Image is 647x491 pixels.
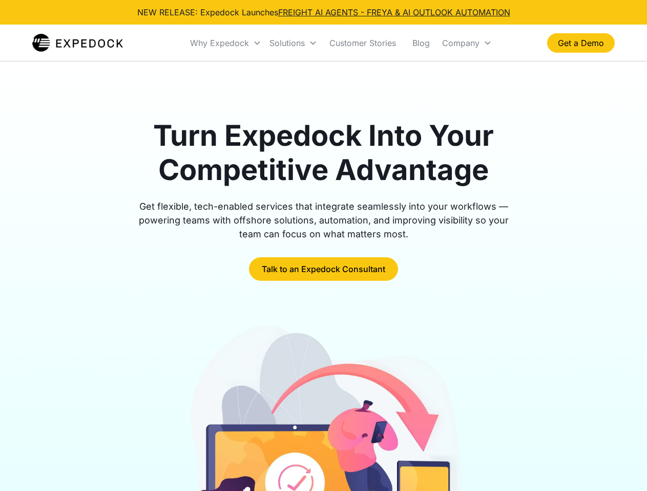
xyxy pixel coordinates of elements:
[438,26,496,60] div: Company
[249,257,398,281] a: Talk to an Expedock Consultant
[32,33,123,53] a: home
[127,199,520,241] div: Get flexible, tech-enabled services that integrate seamlessly into your workflows — powering team...
[127,119,520,187] h1: Turn Expedock Into Your Competitive Advantage
[442,38,479,48] div: Company
[186,26,265,60] div: Why Expedock
[278,7,510,17] a: FREIGHT AI AGENTS - FREYA & AI OUTLOOK AUTOMATION
[404,26,438,60] a: Blog
[596,442,647,491] iframe: Chat Widget
[137,6,510,18] div: NEW RELEASE: Expedock Launches
[32,33,123,53] img: Expedock Logo
[265,26,321,60] div: Solutions
[190,38,249,48] div: Why Expedock
[321,26,404,60] a: Customer Stories
[547,33,615,53] a: Get a Demo
[269,38,305,48] div: Solutions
